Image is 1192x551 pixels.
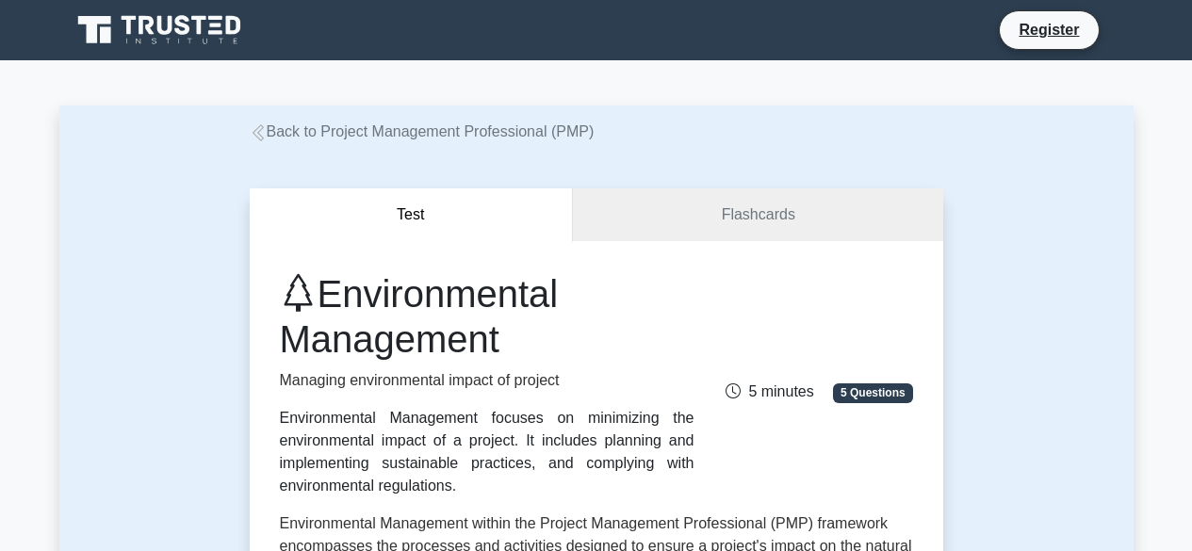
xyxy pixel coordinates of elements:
span: 5 minutes [726,383,813,399]
h1: Environmental Management [280,271,694,362]
span: 5 Questions [833,383,912,402]
p: Managing environmental impact of project [280,369,694,392]
button: Test [250,188,574,242]
a: Flashcards [573,188,942,242]
a: Back to Project Management Professional (PMP) [250,123,595,139]
a: Register [1007,18,1090,41]
div: Environmental Management focuses on minimizing the environmental impact of a project. It includes... [280,407,694,497]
